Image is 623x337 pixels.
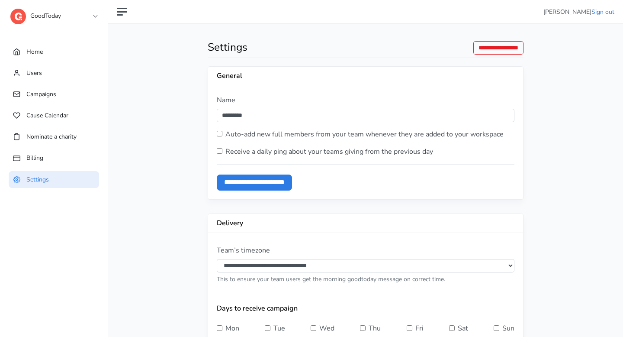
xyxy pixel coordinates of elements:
label: Mon [225,323,239,334]
label: Auto-add new full members from your team whenever they are added to your workspace [225,129,504,139]
span: Campaigns [26,90,56,98]
a: Settings [9,171,99,188]
span: Cause Calendar [26,111,68,120]
a: Cause Calendar [9,107,99,124]
label: Fri [415,323,424,334]
h5: Delivery [217,219,366,227]
a: Users [9,65,99,81]
label: Wed [319,323,334,334]
a: GoodToday [10,6,97,22]
span: Home [26,48,43,56]
a: Home [9,43,99,60]
label: Tue [273,323,285,334]
a: Campaigns [9,86,99,103]
a: Billing [9,149,99,166]
a: Sign out [591,8,614,16]
label: Receive a daily ping about your teams giving from the previous day [225,146,433,157]
span: Users [26,69,42,77]
label: Thu [369,323,381,334]
p: This to ensure your team users get the morning goodtoday message on correct time. [217,275,514,284]
label: Team’s timezone [217,245,270,256]
label: Sun [502,323,514,334]
h2: Days to receive campaign [217,305,514,313]
span: Billing [26,154,43,162]
span: Settings [26,175,49,183]
span: Nominate a charity [26,133,77,141]
h2: Settings [208,41,523,54]
a: Nominate a charity [9,128,99,145]
label: Name [217,95,235,105]
h5: General [217,72,366,80]
img: logo-dashboard-4662da770dd4bea1a8774357aa970c5cb092b4650ab114813ae74da458e76571.svg [10,9,26,24]
li: [PERSON_NAME] [543,7,614,16]
label: Sat [458,323,468,334]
